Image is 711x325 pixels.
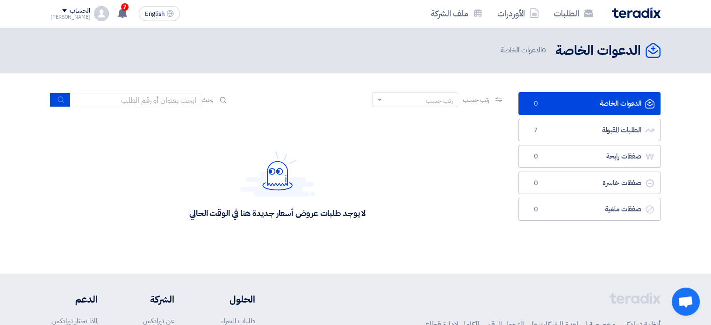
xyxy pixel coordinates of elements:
span: 0 [530,179,541,188]
img: Teradix logo [612,7,661,18]
span: English [145,11,165,17]
img: profile_test.png [94,6,109,21]
li: الحلول [202,292,255,306]
li: الدعم [50,292,98,306]
span: 0 [530,152,541,161]
div: الحساب [70,7,90,15]
a: ملف الشركة [424,2,490,24]
span: رتب حسب [463,95,489,105]
div: رتب حسب [426,96,453,106]
span: 7 [530,126,541,135]
span: بحث [201,95,214,105]
input: ابحث بعنوان أو رقم الطلب [71,93,201,107]
span: الدعوات الخاصة [500,45,548,56]
a: الدعوات الخاصة0 [518,92,661,115]
a: صفقات رابحة0 [518,145,661,168]
button: English [139,6,180,21]
a: الطلبات المقبولة7 [518,119,661,142]
h2: الدعوات الخاصة [555,42,641,60]
span: 7 [121,3,129,11]
a: صفقات ملغية0 [518,198,661,221]
div: دردشة مفتوحة [672,288,700,316]
li: الشركة [126,292,174,306]
span: 0 [530,205,541,214]
span: 0 [530,99,541,108]
span: 0 [542,45,546,55]
a: الأوردرات [490,2,546,24]
a: الطلبات [546,2,601,24]
img: Hello [240,151,315,196]
div: لا يوجد طلبات عروض أسعار جديدة هنا في الوقت الحالي [189,208,366,218]
div: [PERSON_NAME] [50,14,90,20]
a: صفقات خاسرة0 [518,172,661,195]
